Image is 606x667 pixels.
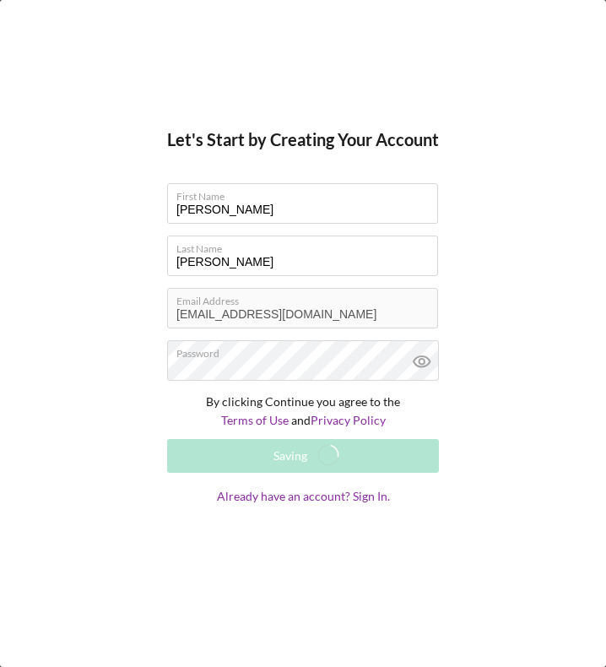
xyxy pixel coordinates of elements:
button: Saving [167,439,439,473]
a: Privacy Policy [311,413,386,427]
div: Saving [273,439,307,473]
label: Last Name [176,236,438,255]
a: Terms of Use [221,413,289,427]
p: By clicking Continue you agree to the and [167,393,439,431]
label: First Name [176,184,438,203]
label: Password [176,341,438,360]
label: Email Address [176,289,438,307]
h4: Let's Start by Creating Your Account [167,130,439,149]
a: Already have an account? Sign In. [167,490,439,537]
